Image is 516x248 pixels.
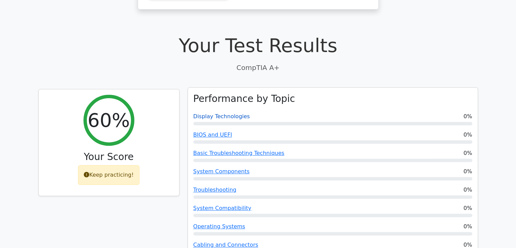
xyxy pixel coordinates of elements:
a: BIOS and UEFI [193,131,232,138]
h3: Your Score [44,151,174,163]
a: System Components [193,168,250,175]
h2: 60% [88,109,130,131]
p: CompTIA A+ [38,63,478,73]
span: 0% [463,186,472,194]
a: Troubleshooting [193,187,236,193]
a: System Compatibility [193,205,251,211]
span: 0% [463,149,472,157]
span: 0% [463,112,472,121]
a: Basic Troubleshooting Techniques [193,150,285,156]
a: Operating Systems [193,223,245,230]
a: Display Technologies [193,113,250,120]
span: 0% [463,223,472,231]
h3: Performance by Topic [193,93,295,105]
span: 0% [463,167,472,176]
div: Keep practicing! [78,165,139,185]
a: Cabling and Connectors [193,242,258,248]
span: 0% [463,204,472,212]
h1: Your Test Results [38,34,478,57]
span: 0% [463,131,472,139]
